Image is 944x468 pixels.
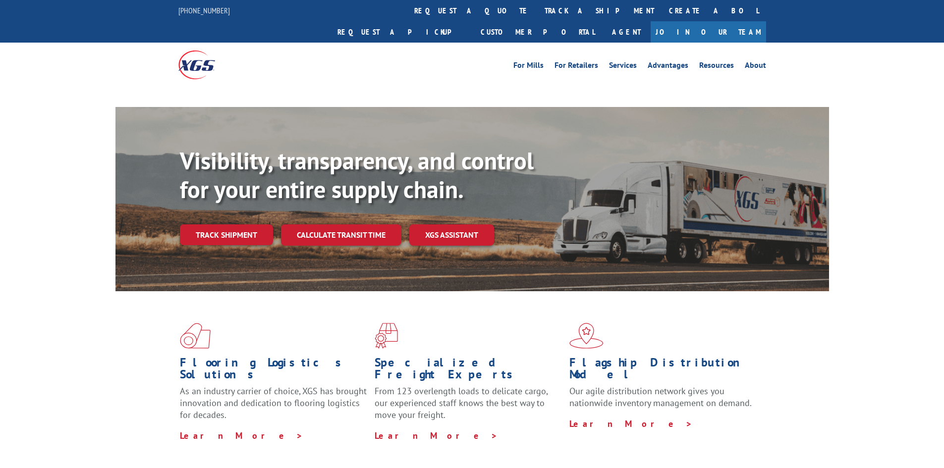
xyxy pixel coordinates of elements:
a: For Mills [513,61,544,72]
a: Customer Portal [473,21,602,43]
a: Learn More > [569,418,693,429]
span: Our agile distribution network gives you nationwide inventory management on demand. [569,385,752,409]
a: Advantages [648,61,688,72]
a: XGS ASSISTANT [409,224,494,246]
h1: Flagship Distribution Model [569,357,757,385]
h1: Flooring Logistics Solutions [180,357,367,385]
span: As an industry carrier of choice, XGS has brought innovation and dedication to flooring logistics... [180,385,367,420]
a: Agent [602,21,651,43]
h1: Specialized Freight Experts [375,357,562,385]
a: [PHONE_NUMBER] [178,5,230,15]
a: Learn More > [180,430,303,441]
a: For Retailers [555,61,598,72]
img: xgs-icon-focused-on-flooring-red [375,323,398,349]
a: Services [609,61,637,72]
a: Learn More > [375,430,498,441]
a: Request a pickup [330,21,473,43]
a: About [745,61,766,72]
p: From 123 overlength loads to delicate cargo, our experienced staff knows the best way to move you... [375,385,562,429]
img: xgs-icon-total-supply-chain-intelligence-red [180,323,211,349]
a: Track shipment [180,224,273,245]
b: Visibility, transparency, and control for your entire supply chain. [180,145,534,205]
a: Resources [699,61,734,72]
a: Join Our Team [651,21,766,43]
img: xgs-icon-flagship-distribution-model-red [569,323,604,349]
a: Calculate transit time [281,224,401,246]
